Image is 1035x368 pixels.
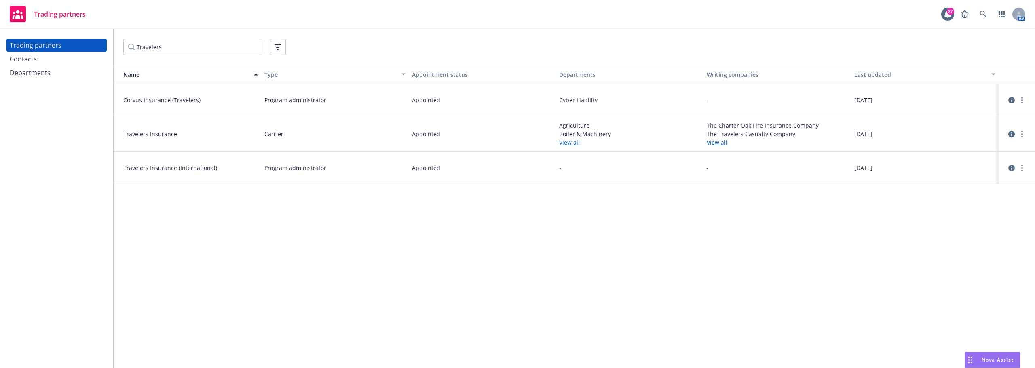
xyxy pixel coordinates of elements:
button: Type [261,65,409,84]
span: - [559,164,561,172]
span: [DATE] [854,130,872,138]
span: The Charter Oak Fire Insurance Company [707,121,848,130]
a: Contacts [6,53,107,65]
div: Departments [559,70,700,79]
span: Nova Assist [982,356,1014,363]
span: Appointed [412,164,440,172]
button: Nova Assist [965,352,1020,368]
a: circleInformation [1007,129,1016,139]
div: Drag to move [965,352,975,368]
div: Type [264,70,397,79]
button: Departments [556,65,703,84]
span: Agriculture [559,121,700,130]
a: circleInformation [1007,95,1016,105]
span: Travelers Insurance (International) [123,164,258,172]
div: Name [117,70,249,79]
div: Trading partners [10,39,61,52]
div: Writing companies [707,70,848,79]
button: Writing companies [703,65,851,84]
span: Boiler & Machinery [559,130,700,138]
button: Name [114,65,261,84]
a: more [1017,95,1027,105]
span: Program administrator [264,96,326,104]
span: Trading partners [34,11,86,17]
a: circleInformation [1007,163,1016,173]
a: Trading partners [6,39,107,52]
span: [DATE] [854,164,872,172]
a: Report a Bug [957,6,973,22]
input: Filter by keyword... [123,39,263,55]
span: Appointed [412,96,440,104]
a: Departments [6,66,107,79]
div: Departments [10,66,51,79]
span: Carrier [264,130,283,138]
span: Appointed [412,130,440,138]
span: Corvus Insurance (Travelers) [123,96,258,104]
span: The Travelers Casualty Company [707,130,848,138]
span: Program administrator [264,164,326,172]
div: Appointment status [412,70,553,79]
button: Appointment status [409,65,556,84]
span: - [707,96,709,104]
span: [DATE] [854,96,872,104]
a: more [1017,163,1027,173]
a: Switch app [994,6,1010,22]
span: Cyber Liability [559,96,700,104]
span: Travelers Insurance [123,130,258,138]
div: Last updated [854,70,986,79]
div: Contacts [10,53,37,65]
a: Search [975,6,991,22]
button: Last updated [851,65,999,84]
a: View all [707,138,848,147]
div: 27 [947,8,954,15]
a: View all [559,138,700,147]
a: Trading partners [6,3,89,25]
span: - [707,164,709,172]
a: more [1017,129,1027,139]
